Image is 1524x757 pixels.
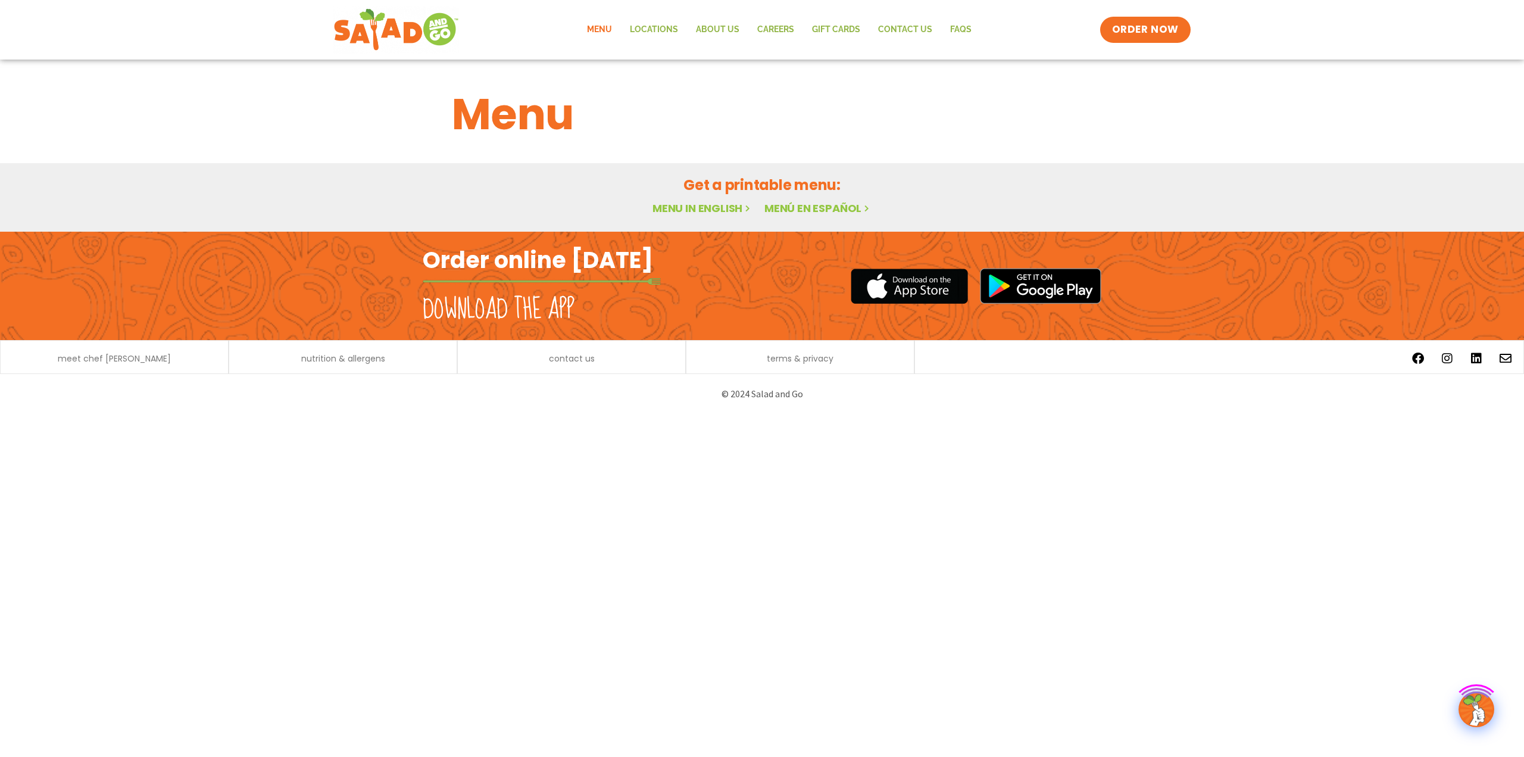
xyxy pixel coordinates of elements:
img: fork [423,278,661,285]
h2: Order online [DATE] [423,245,653,275]
a: nutrition & allergens [301,354,385,363]
a: contact us [549,354,595,363]
span: ORDER NOW [1112,23,1179,37]
a: terms & privacy [767,354,833,363]
h1: Menu [452,82,1072,147]
img: new-SAG-logo-768×292 [333,6,459,54]
a: FAQs [941,16,980,43]
a: ORDER NOW [1100,17,1191,43]
a: GIFT CARDS [803,16,869,43]
a: Locations [621,16,687,43]
a: meet chef [PERSON_NAME] [58,354,171,363]
a: Contact Us [869,16,941,43]
a: About Us [687,16,748,43]
h2: Get a printable menu: [452,175,1072,195]
a: Menu in English [652,201,752,216]
a: Careers [748,16,803,43]
img: google_play [980,268,1101,304]
h2: Download the app [423,293,574,326]
nav: Menu [578,16,980,43]
p: © 2024 Salad and Go [429,386,1095,402]
a: Menú en español [764,201,872,216]
a: Menu [578,16,621,43]
img: appstore [851,267,968,306]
